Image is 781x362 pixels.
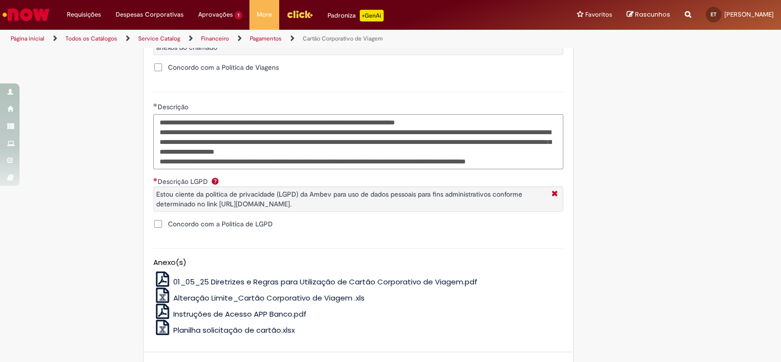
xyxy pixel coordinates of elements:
[156,23,534,52] span: A leitura e conhecimento sobre a Política de Viagens é obrigatória para todos os Portadores. Eu e...
[138,35,180,42] a: Service Catalog
[1,5,51,24] img: ServiceNow
[173,325,295,335] span: Planilha solicitação de cartão.xlsx
[173,309,307,319] span: Instruções de Acesso APP Banco.pdf
[153,293,365,303] a: Alteração Limite_Cartão Corporativo de Viagem .xls
[153,103,158,107] span: Obrigatório Preenchido
[158,102,190,111] span: Descrição
[173,277,477,287] span: 01_05_25 Diretrizes e Regras para Utilização de Cartão Corporativo de Viagem.pdf
[153,114,563,170] textarea: Descrição
[209,177,221,185] span: Ajuda para Descrição LGPD
[153,309,307,319] a: Instruções de Acesso APP Banco.pdf
[156,190,522,208] span: Estou ciente da politica de privacidade (LGPD) da Ambev para uso de dados pessoais para fins admi...
[173,293,365,303] span: Alteração Limite_Cartão Corporativo de Viagem .xls
[711,11,717,18] span: ET
[635,10,670,19] span: Rascunhos
[328,10,384,21] div: Padroniza
[67,10,101,20] span: Requisições
[287,7,313,21] img: click_logo_yellow_360x200.png
[198,10,233,20] span: Aprovações
[153,325,295,335] a: Planilha solicitação de cartão.xlsx
[153,259,563,267] h5: Anexo(s)
[724,10,774,19] span: [PERSON_NAME]
[250,35,282,42] a: Pagamentos
[360,10,384,21] p: +GenAi
[7,30,514,48] ul: Trilhas de página
[549,189,560,200] i: Fechar Mais Informações Por question_descricao_lgpd
[257,10,272,20] span: More
[303,35,383,42] a: Cartão Corporativo de Viagem
[65,35,117,42] a: Todos os Catálogos
[168,219,273,229] span: Concordo com a Politica de LGPD
[158,177,210,186] span: Descrição LGPD
[11,35,44,42] a: Página inicial
[153,178,158,181] span: Obrigatório
[116,10,184,20] span: Despesas Corporativas
[235,11,242,20] span: 1
[168,62,279,72] span: Concordo com a Política de Viagens
[153,277,478,287] a: 01_05_25 Diretrizes e Regras para Utilização de Cartão Corporativo de Viagem.pdf
[585,10,612,20] span: Favoritos
[627,10,670,20] a: Rascunhos
[201,35,229,42] a: Financeiro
